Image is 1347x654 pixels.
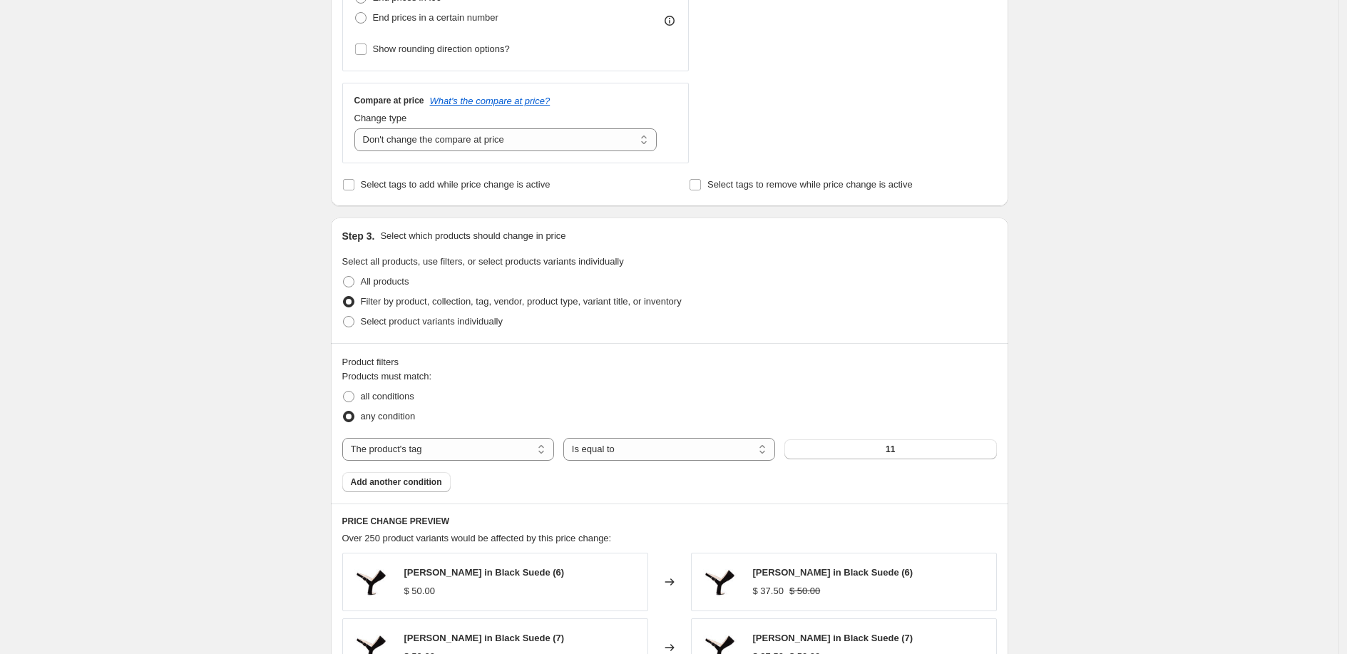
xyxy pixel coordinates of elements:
span: End prices in a certain number [373,12,498,23]
span: 11 [886,444,895,455]
button: What's the compare at price? [430,96,550,106]
span: [PERSON_NAME] in Black Suede (6) [753,567,913,578]
span: Select product variants individually [361,316,503,327]
h6: PRICE CHANGE PREVIEW [342,516,997,527]
span: Select tags to remove while price change is active [707,179,913,190]
button: Add another condition [342,472,451,492]
span: Select all products, use filters, or select products variants individually [342,256,624,267]
span: Filter by product, collection, tag, vendor, product type, variant title, or inventory [361,296,682,307]
span: Add another condition [351,476,442,488]
span: [PERSON_NAME] in Black Suede (7) [404,633,565,643]
span: Show rounding direction options? [373,44,510,54]
span: all conditions [361,391,414,402]
span: Over 250 product variants would be affected by this price change: [342,533,612,543]
span: Change type [354,113,407,123]
p: Select which products should change in price [380,229,565,243]
img: Elsie-Black_Suede_1080x1080_e88de88f-44c7-43b8-bcee-e3be3657f49b_80x.jpg [699,561,742,603]
button: 11 [784,439,996,459]
span: All products [361,276,409,287]
h3: Compare at price [354,95,424,106]
img: Elsie-Black_Suede_1080x1080_e88de88f-44c7-43b8-bcee-e3be3657f49b_80x.jpg [350,561,393,603]
div: Product filters [342,355,997,369]
span: any condition [361,411,416,421]
span: $ 50.00 [789,586,820,596]
span: Select tags to add while price change is active [361,179,550,190]
span: $ 37.50 [753,586,784,596]
span: [PERSON_NAME] in Black Suede (6) [404,567,565,578]
h2: Step 3. [342,229,375,243]
span: $ 50.00 [404,586,435,596]
span: Products must match: [342,371,432,382]
span: [PERSON_NAME] in Black Suede (7) [753,633,913,643]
